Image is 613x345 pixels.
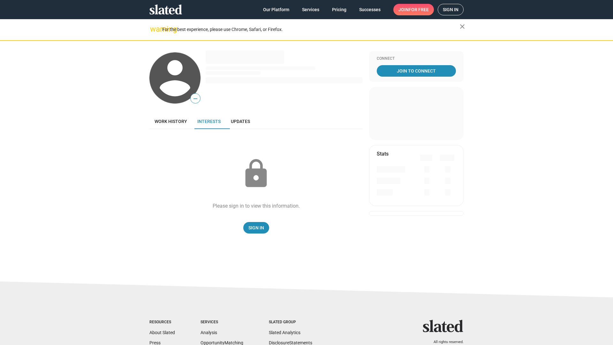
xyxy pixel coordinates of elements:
[231,119,250,124] span: Updates
[240,158,272,190] mat-icon: lock
[197,119,221,124] span: Interests
[443,4,458,15] span: Sign in
[248,222,264,234] span: Sign In
[269,320,312,325] div: Slated Group
[201,320,243,325] div: Services
[155,119,187,124] span: Work history
[377,150,389,157] mat-card-title: Stats
[302,4,319,15] span: Services
[150,25,158,33] mat-icon: warning
[359,4,381,15] span: Successes
[438,4,464,15] a: Sign in
[378,65,455,77] span: Join To Connect
[458,23,466,30] mat-icon: close
[263,4,289,15] span: Our Platform
[201,330,217,335] a: Analysis
[243,222,269,234] a: Sign In
[162,25,460,34] div: For the best experience, please use Chrome, Safari, or Firefox.
[393,4,434,15] a: Joinfor free
[191,95,200,103] span: —
[149,320,175,325] div: Resources
[213,203,300,209] div: Please sign in to view this information.
[297,4,324,15] a: Services
[398,4,429,15] span: Join
[327,4,352,15] a: Pricing
[377,56,456,61] div: Connect
[269,330,300,335] a: Slated Analytics
[192,114,226,129] a: Interests
[226,114,255,129] a: Updates
[332,4,346,15] span: Pricing
[258,4,294,15] a: Our Platform
[149,330,175,335] a: About Slated
[377,65,456,77] a: Join To Connect
[149,114,192,129] a: Work history
[354,4,386,15] a: Successes
[409,4,429,15] span: for free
